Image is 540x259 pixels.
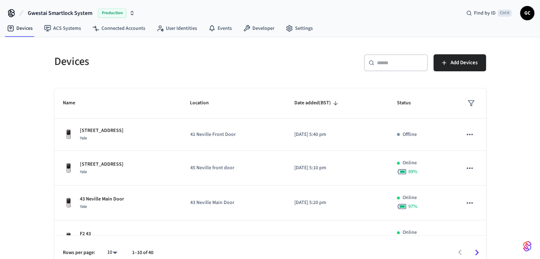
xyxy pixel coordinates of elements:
[203,22,238,35] a: Events
[132,249,153,257] p: 1–10 of 40
[520,6,534,20] button: GC
[294,98,340,109] span: Date added(BST)
[474,10,496,17] span: Find by ID
[28,9,92,17] span: Gwestai Smartlock System
[294,234,380,241] p: [DATE] 4:00 pm
[403,194,417,202] p: Online
[451,58,478,67] span: Add Devices
[54,54,266,69] h5: Devices
[80,169,87,175] span: Yale
[433,54,486,71] button: Add Devices
[408,203,418,210] span: 97 %
[80,230,91,238] p: F2 43
[1,22,38,35] a: Devices
[98,9,126,18] span: Production
[408,168,418,175] span: 89 %
[190,164,277,172] p: 45 Neville front door
[63,232,74,243] img: Yale Assure Touchscreen Wifi Smart Lock, Satin Nickel, Front
[523,241,531,252] img: SeamLogoGradient.69752ec5.svg
[80,161,124,168] p: [STREET_ADDRESS]
[87,22,151,35] a: Connected Accounts
[190,98,218,109] span: Location
[104,247,121,258] div: 10
[38,22,87,35] a: ACS Systems
[294,164,380,172] p: [DATE] 5:10 pm
[403,131,417,138] p: Offline
[80,135,87,141] span: Yale
[280,22,318,35] a: Settings
[63,197,74,209] img: Yale Assure Touchscreen Wifi Smart Lock, Satin Nickel, Front
[294,131,380,138] p: [DATE] 5:40 pm
[294,199,380,206] p: [DATE] 5:20 pm
[80,127,124,134] p: [STREET_ADDRESS]
[80,204,87,210] span: Yale
[460,7,517,20] div: Find by IDCtrl K
[63,249,95,257] p: Rows per page:
[63,98,84,109] span: Name
[498,10,512,17] span: Ctrl K
[238,22,280,35] a: Developer
[403,229,417,236] p: Online
[403,159,417,167] p: Online
[63,162,74,174] img: Yale Assure Touchscreen Wifi Smart Lock, Satin Nickel, Front
[63,129,74,140] img: Yale Assure Touchscreen Wifi Smart Lock, Satin Nickel, Front
[190,199,277,206] p: 43 Neville Main Door
[397,98,420,109] span: Status
[190,131,277,138] p: 41 Neville Front Door
[80,195,124,203] p: 43 Neville Main Door
[190,234,277,241] p: F2 43 [PERSON_NAME]
[151,22,203,35] a: User Identities
[521,7,534,20] span: GC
